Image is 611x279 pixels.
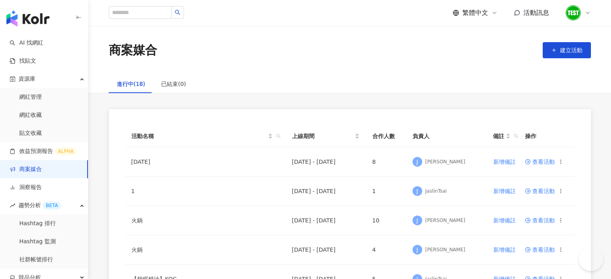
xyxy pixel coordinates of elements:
[366,125,406,147] th: 合作人數
[286,147,366,177] td: [DATE] - [DATE]
[493,217,516,224] span: 新增備註
[19,238,56,246] a: Hashtag 監測
[10,39,43,47] a: searchAI 找網紅
[486,125,523,147] th: 備註
[43,202,61,210] div: BETA
[566,5,581,20] img: unnamed.png
[366,177,406,206] td: 1
[425,159,466,165] div: [PERSON_NAME]
[579,247,603,271] iframe: Help Scout Beacon - Open
[10,147,77,155] a: 效益預測報告ALPHA
[19,220,56,228] a: Hashtag 排行
[493,132,504,141] span: 備註
[161,79,186,88] div: 已結束(0)
[493,212,516,228] button: 新增備註
[525,188,555,194] a: 查看活動
[19,93,42,101] a: 網紅管理
[416,216,418,225] span: J
[10,165,42,173] a: 商案媒合
[10,203,15,208] span: rise
[416,157,418,166] span: J
[406,125,486,147] th: 負責人
[19,129,42,137] a: 貼文收藏
[125,125,286,147] th: 活動名稱
[286,125,366,147] th: 上線期間
[512,130,520,142] span: search
[493,246,516,253] span: 新增備註
[125,235,286,265] td: 火鍋
[523,9,549,16] span: 活動訊息
[18,70,35,88] span: 資源庫
[493,154,516,170] button: 新增備註
[493,188,516,194] span: 新增備註
[560,47,582,53] span: 建立活動
[175,10,180,15] span: search
[425,246,466,253] div: [PERSON_NAME]
[286,177,366,206] td: [DATE] - [DATE]
[519,125,575,147] th: 操作
[10,183,42,191] a: 洞察報告
[109,42,157,59] div: 商案媒合
[117,79,145,88] div: 進行中(18)
[125,177,286,206] td: 1
[514,134,519,138] span: search
[6,10,49,26] img: logo
[525,247,555,253] a: 查看活動
[462,8,488,17] span: 繁體中文
[493,159,516,165] span: 新增備註
[366,206,406,235] td: 10
[416,245,418,254] span: J
[286,206,366,235] td: [DATE] - [DATE]
[125,206,286,235] td: 火鍋
[525,218,555,223] a: 查看活動
[131,132,266,141] span: 活動名稱
[525,159,555,165] a: 查看活動
[10,57,36,65] a: 找貼文
[18,196,61,214] span: 趨勢分析
[425,217,466,224] div: [PERSON_NAME]
[425,188,447,195] div: JaslinTsai
[274,130,282,142] span: search
[493,183,516,199] button: 新增備註
[366,235,406,265] td: 4
[19,256,53,264] a: 社群帳號排行
[416,187,418,196] span: J
[366,147,406,177] td: 8
[493,242,516,258] button: 新增備註
[276,134,281,138] span: search
[292,132,353,141] span: 上線期間
[543,42,591,58] button: 建立活動
[19,111,42,119] a: 網紅收藏
[286,235,366,265] td: [DATE] - [DATE]
[125,147,286,177] td: [DATE]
